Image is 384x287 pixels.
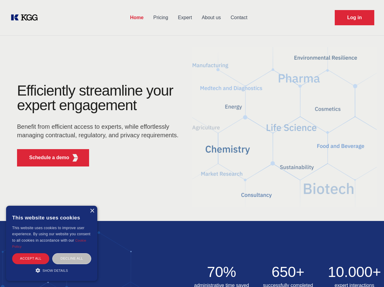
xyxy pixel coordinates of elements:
p: Benefit from efficient access to experts, while effortlessly managing contractual, regulatory, an... [17,122,182,139]
h2: 70% [192,265,251,279]
a: KOL Knowledge Platform: Talk to Key External Experts (KEE) [10,13,43,23]
div: Accept all [12,253,49,264]
div: Close [90,209,94,213]
h1: Efficiently streamline your expert engagement [17,83,182,113]
a: Home [125,10,148,26]
h2: 650+ [258,265,318,279]
a: Expert [173,10,197,26]
img: KGG Fifth Element RED [71,154,79,162]
span: This website uses cookies to improve user experience. By using our website you consent to all coo... [12,226,90,243]
a: Pricing [148,10,173,26]
p: Schedule a demo [29,154,69,161]
span: Show details [43,269,68,272]
a: Request Demo [335,10,374,25]
a: Contact [226,10,252,26]
div: This website uses cookies [12,210,91,225]
a: Cookie Policy [12,239,86,248]
div: Decline all [52,253,91,264]
div: Show details [12,267,91,273]
button: Schedule a demoKGG Fifth Element RED [17,149,89,166]
a: About us [197,10,226,26]
img: KGG Fifth Element RED [192,40,377,215]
